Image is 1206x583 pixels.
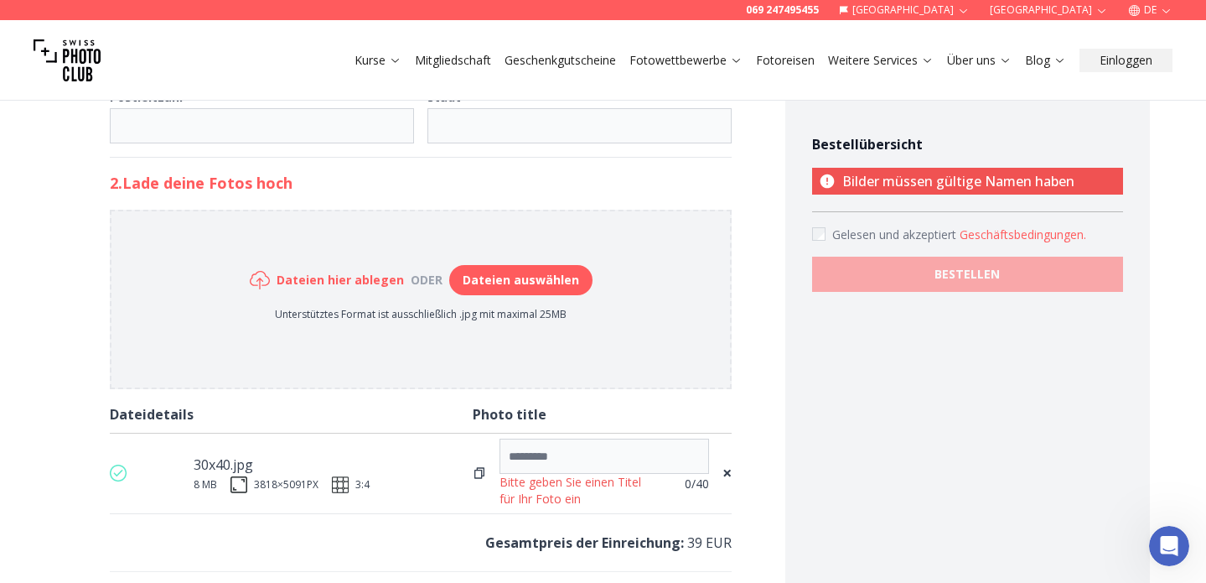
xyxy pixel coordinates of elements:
div: Bitte geben Sie einen Titel für Ihr Foto ein [499,474,657,508]
div: 3818 × 5091 PX [254,478,318,492]
img: valid [110,465,127,481]
button: Einloggen [1079,49,1172,72]
span: Osan [40,207,71,218]
div: Photo title [473,403,732,426]
p: Unterstütztes Format ist ausschließlich .jpg mit maximal 25MB [250,308,593,321]
b: Postleitzahl * [110,89,189,105]
a: Über uns [947,52,1012,69]
h4: Bestellübersicht [812,134,1123,154]
div: Email [71,252,302,268]
div: 30x40.jpg [194,453,370,476]
div: Hi 😀 Schön, dass du uns besuchst. Stell' uns gerne jederzeit Fragen oder hinterlasse ein Feedback. [27,124,261,174]
img: ratio [332,476,349,493]
button: Über uns [940,49,1018,72]
img: Swiss photo club [34,27,101,94]
p: Vor 30m aktiv [81,21,158,38]
p: 39 EUR [110,531,732,554]
h2: 2. Lade deine Fotos hoch [110,171,732,195]
div: Hi 😀 Schön, dass du uns besuchst. Stell' uns gerne jederzeit Fragen oder hinterlasse ein Feedback... [13,114,275,184]
input: Stadt* [427,108,732,143]
iframe: Intercom live chat [1149,526,1189,566]
button: Übermitteln [268,273,302,306]
a: Geschenkgutscheine [505,52,616,69]
input: Enter your email [71,273,268,306]
b: BESTELLEN [934,266,1000,283]
span: × [722,461,732,485]
button: Home [262,7,294,39]
div: 8 MB [194,478,217,492]
a: Fotoreisen [756,52,815,69]
input: Postleitzahl* [110,108,414,143]
button: go back [11,7,43,39]
span: 0 /40 [685,476,709,492]
b: Stadt * [427,89,468,105]
a: Blog [1025,52,1066,69]
button: Blog [1018,49,1073,72]
h6: Dateien hier ablegen [277,272,404,289]
a: 069 247495455 [746,3,819,17]
div: Schließen [294,7,324,37]
a: Weitere Services [828,52,934,69]
span: • Vor 5m [71,207,126,218]
button: Accept termsGelesen und akzeptiert [960,226,1086,243]
div: Osan • Vor 5m [27,187,101,197]
b: Gesamtpreis der Einreichung : [485,534,684,552]
a: Fotowettbewerbe [629,52,743,69]
img: thumb [140,453,180,493]
span: Gelesen und akzeptiert [832,226,960,242]
img: Profile image for Osan [48,9,75,36]
div: oder [404,272,449,289]
button: Fotowettbewerbe [623,49,749,72]
button: Geschenkgutscheine [498,49,623,72]
button: Kurse [348,49,408,72]
button: Dateien auswählen [449,265,593,295]
button: Weitere Services [821,49,940,72]
button: Fotoreisen [749,49,821,72]
p: Bilder müssen gültige Namen haben [812,168,1123,195]
a: Mitgliedschaft [415,52,491,69]
div: Dateidetails [110,403,473,426]
button: BESTELLEN [812,257,1123,292]
input: Accept terms [812,227,826,241]
img: Profile image for Osan [13,203,34,223]
div: Osan sagt… [13,114,322,353]
img: size [230,476,247,493]
button: Mitgliedschaft [408,49,498,72]
h1: Osan [81,8,115,21]
a: Kurse [355,52,401,69]
span: 3:4 [355,478,370,492]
